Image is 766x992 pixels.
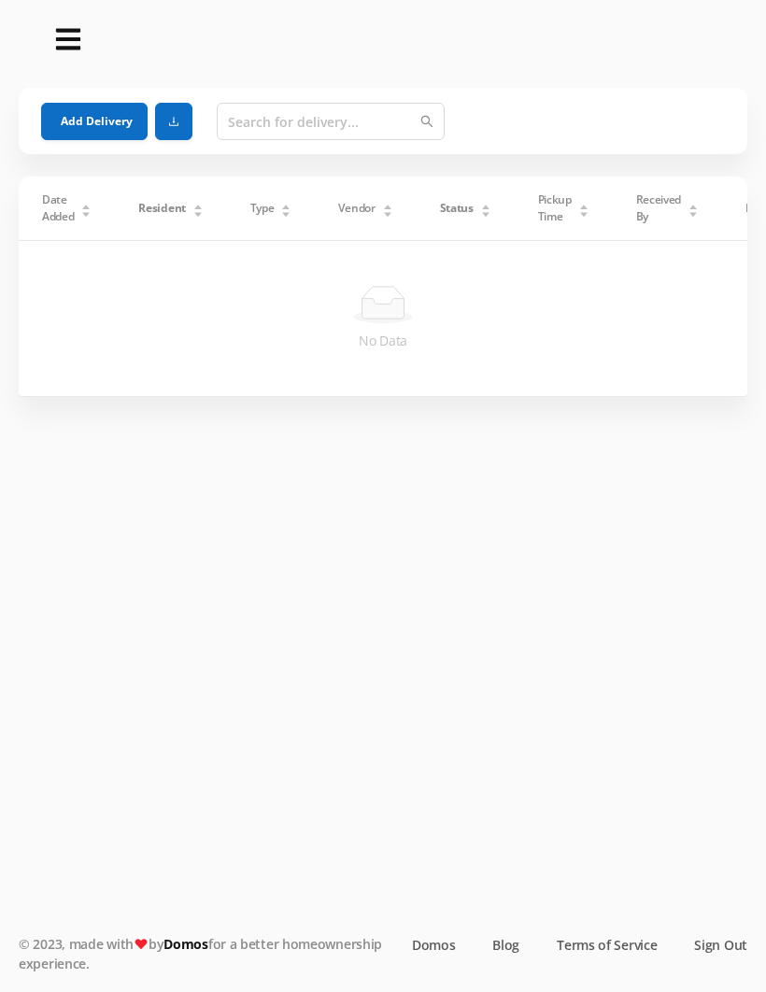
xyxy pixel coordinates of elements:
div: Sort [480,202,491,213]
i: icon: caret-up [81,202,92,207]
i: icon: caret-down [281,209,291,215]
div: Sort [688,202,699,213]
p: © 2023, made with by for a better homeownership experience. [19,934,392,973]
div: Sort [382,202,393,213]
span: Status [440,200,474,217]
div: Sort [80,202,92,213]
i: icon: caret-up [480,202,490,207]
i: icon: caret-up [688,202,699,207]
a: Terms of Service [557,935,657,955]
a: Domos [412,935,456,955]
i: icon: caret-up [382,202,392,207]
span: Vendor [338,200,375,217]
span: Resident [138,200,186,217]
p: No Data [34,331,732,351]
i: icon: caret-down [382,209,392,215]
i: icon: caret-up [192,202,203,207]
i: icon: caret-up [578,202,589,207]
div: Sort [578,202,589,213]
input: Search for delivery... [217,103,445,140]
button: icon: download [155,103,192,140]
i: icon: caret-down [192,209,203,215]
span: Type [250,200,275,217]
a: Domos [163,935,208,953]
i: icon: search [420,115,433,128]
i: icon: caret-down [688,209,699,215]
a: Blog [492,935,519,955]
button: Add Delivery [41,103,148,140]
i: icon: caret-up [281,202,291,207]
i: icon: caret-down [578,209,589,215]
div: Sort [192,202,204,213]
span: Received By [636,191,682,225]
span: Pickup Time [538,191,572,225]
i: icon: caret-down [81,209,92,215]
a: Sign Out [694,935,747,955]
span: Date Added [42,191,75,225]
i: icon: caret-down [480,209,490,215]
div: Sort [280,202,291,213]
